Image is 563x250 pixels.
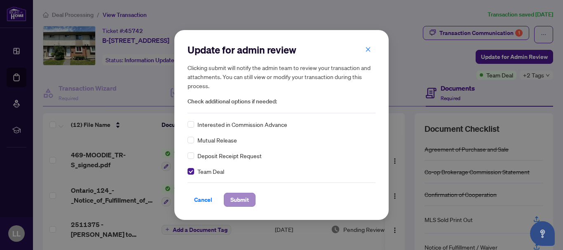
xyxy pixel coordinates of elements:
button: Cancel [188,193,219,207]
span: Deposit Receipt Request [197,151,262,160]
button: Submit [224,193,256,207]
h2: Update for admin review [188,43,375,56]
span: close [365,47,371,52]
span: Check additional options if needed: [188,97,375,106]
span: Interested in Commission Advance [197,120,287,129]
span: Cancel [194,193,212,206]
h5: Clicking submit will notify the admin team to review your transaction and attachments. You can st... [188,63,375,90]
span: Team Deal [197,167,224,176]
button: Open asap [530,221,555,246]
span: Submit [230,193,249,206]
span: Mutual Release [197,136,237,145]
